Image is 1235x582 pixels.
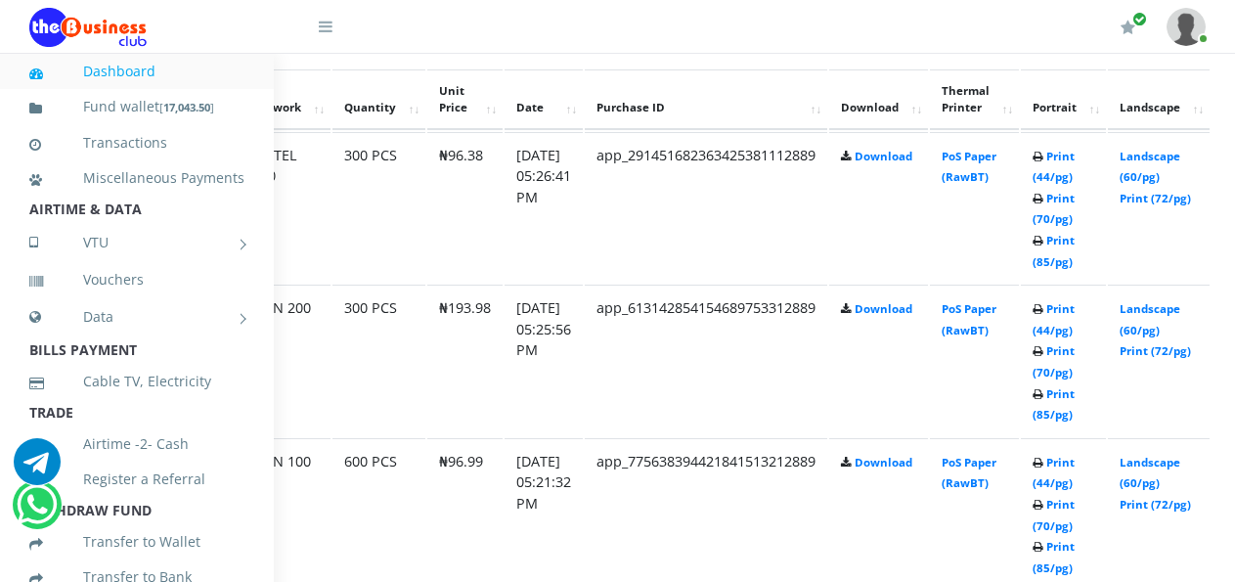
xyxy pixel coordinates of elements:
[1033,386,1075,423] a: Print (85/pg)
[942,149,996,185] a: PoS Paper (RawBT)
[332,69,425,130] th: Quantity: activate to sort column ascending
[1033,191,1075,227] a: Print (70/pg)
[427,132,503,284] td: ₦96.38
[159,100,214,114] small: [ ]
[1132,12,1147,26] span: Renew/Upgrade Subscription
[29,359,244,404] a: Cable TV, Electricity
[855,149,912,163] a: Download
[29,422,244,467] a: Airtime -2- Cash
[585,285,827,436] td: app_613142854154689753312889
[332,285,425,436] td: 300 PCS
[1033,343,1075,380] a: Print (70/pg)
[1120,301,1180,337] a: Landscape (60/pg)
[29,120,244,165] a: Transactions
[17,496,57,528] a: Chat for support
[930,69,1019,130] th: Thermal Printer: activate to sort column ascending
[1021,69,1106,130] th: Portrait: activate to sort column ascending
[29,84,244,130] a: Fund wallet[17,043.50]
[855,301,912,316] a: Download
[241,132,331,284] td: AIRTEL 100
[29,457,244,502] a: Register a Referral
[585,69,827,130] th: Purchase ID: activate to sort column ascending
[29,292,244,341] a: Data
[1033,233,1075,269] a: Print (85/pg)
[1108,69,1210,130] th: Landscape: activate to sort column ascending
[29,8,147,47] img: Logo
[585,132,827,284] td: app_291451682363425381112889
[29,519,244,564] a: Transfer to Wallet
[241,69,331,130] th: Network: activate to sort column ascending
[29,49,244,94] a: Dashboard
[29,218,244,267] a: VTU
[1033,497,1075,533] a: Print (70/pg)
[1120,191,1191,205] a: Print (72/pg)
[942,301,996,337] a: PoS Paper (RawBT)
[1120,497,1191,512] a: Print (72/pg)
[1167,8,1206,46] img: User
[855,455,912,470] a: Download
[1033,301,1075,337] a: Print (44/pg)
[163,100,210,114] b: 17,043.50
[1120,149,1180,185] a: Landscape (60/pg)
[829,69,928,130] th: Download: activate to sort column ascending
[1033,149,1075,185] a: Print (44/pg)
[1033,455,1075,491] a: Print (44/pg)
[1120,455,1180,491] a: Landscape (60/pg)
[29,156,244,201] a: Miscellaneous Payments
[427,69,503,130] th: Unit Price: activate to sort column ascending
[1033,539,1075,575] a: Print (85/pg)
[1120,343,1191,358] a: Print (72/pg)
[505,132,583,284] td: [DATE] 05:26:41 PM
[942,455,996,491] a: PoS Paper (RawBT)
[505,285,583,436] td: [DATE] 05:25:56 PM
[29,257,244,302] a: Vouchers
[1121,20,1135,35] i: Renew/Upgrade Subscription
[241,285,331,436] td: MTN 200
[14,453,61,485] a: Chat for support
[332,132,425,284] td: 300 PCS
[427,285,503,436] td: ₦193.98
[505,69,583,130] th: Date: activate to sort column ascending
